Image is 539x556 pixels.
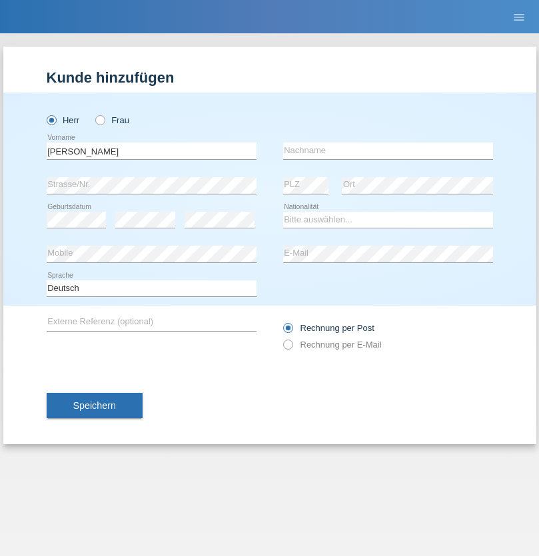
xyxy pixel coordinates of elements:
[47,115,80,125] label: Herr
[95,115,129,125] label: Frau
[95,115,104,124] input: Frau
[512,11,526,24] i: menu
[47,393,143,418] button: Speichern
[283,340,292,356] input: Rechnung per E-Mail
[283,323,374,333] label: Rechnung per Post
[47,69,493,86] h1: Kunde hinzufügen
[47,115,55,124] input: Herr
[283,323,292,340] input: Rechnung per Post
[506,13,532,21] a: menu
[73,400,116,411] span: Speichern
[283,340,382,350] label: Rechnung per E-Mail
